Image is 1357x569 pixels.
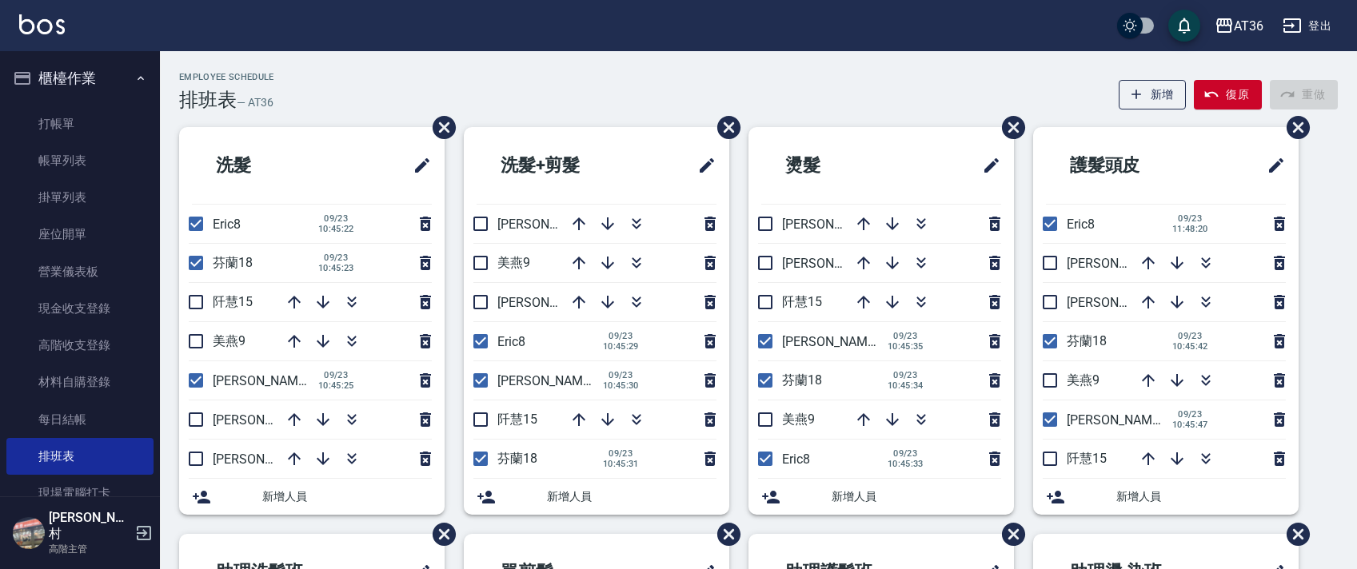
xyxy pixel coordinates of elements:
[19,14,65,34] img: Logo
[705,104,743,151] span: 刪除班表
[990,511,1028,558] span: 刪除班表
[1172,420,1208,430] span: 10:45:47
[421,511,458,558] span: 刪除班表
[237,94,273,111] h6: — AT36
[782,372,822,388] span: 芬蘭18
[1067,295,1170,310] span: [PERSON_NAME]6
[6,253,154,290] a: 營業儀表板
[318,213,354,224] span: 09/23
[318,253,354,263] span: 09/23
[1194,80,1262,109] button: 復原
[262,488,432,505] span: 新增人員
[972,146,1001,185] span: 修改班表的標題
[1276,11,1338,41] button: 登出
[1116,488,1286,505] span: 新增人員
[782,256,885,271] span: [PERSON_NAME]6
[13,517,45,549] img: Person
[1172,341,1208,352] span: 10:45:42
[497,451,537,466] span: 芬蘭18
[497,412,537,427] span: 阡慧15
[888,448,924,459] span: 09/23
[464,479,729,515] div: 新增人員
[1067,256,1177,271] span: [PERSON_NAME]16
[6,438,154,475] a: 排班表
[6,475,154,511] a: 現場電腦打卡
[888,459,924,469] span: 10:45:33
[213,255,253,270] span: 芬蘭18
[603,459,639,469] span: 10:45:31
[1067,333,1107,348] span: 芬蘭18
[1067,372,1100,388] span: 美燕9
[179,479,445,515] div: 新增人員
[6,142,154,179] a: 帳單列表
[603,331,639,341] span: 09/23
[1067,412,1177,428] span: [PERSON_NAME]11
[213,452,323,467] span: [PERSON_NAME]16
[318,224,354,234] span: 10:45:22
[705,511,743,558] span: 刪除班表
[832,488,1001,505] span: 新增人員
[421,104,458,151] span: 刪除班表
[192,137,339,194] h2: 洗髮
[477,137,645,194] h2: 洗髮+剪髮
[1033,479,1299,515] div: 新增人員
[1067,451,1107,466] span: 阡慧15
[6,364,154,400] a: 材料自購登錄
[497,295,601,310] span: [PERSON_NAME]6
[782,217,892,232] span: [PERSON_NAME]16
[497,255,530,270] span: 美燕9
[603,380,639,391] span: 10:45:30
[1275,511,1312,558] span: 刪除班表
[179,72,274,82] h2: Employee Schedule
[6,105,154,142] a: 打帳單
[6,327,154,364] a: 高階收支登錄
[782,452,810,467] span: Eric8
[1234,16,1263,36] div: AT36
[1172,331,1208,341] span: 09/23
[1257,146,1286,185] span: 修改班表的標題
[1208,10,1270,42] button: AT36
[213,412,316,428] span: [PERSON_NAME]6
[1046,137,1211,194] h2: 護髮頭皮
[497,334,525,349] span: Eric8
[603,341,639,352] span: 10:45:29
[6,179,154,216] a: 掛單列表
[1172,409,1208,420] span: 09/23
[6,401,154,438] a: 每日結帳
[213,333,245,348] span: 美燕9
[213,373,323,388] span: [PERSON_NAME]11
[1119,80,1187,109] button: 新增
[6,58,154,99] button: 櫃檯作業
[782,294,822,309] span: 阡慧15
[748,479,1014,515] div: 新增人員
[888,331,924,341] span: 09/23
[888,341,924,352] span: 10:45:35
[497,217,608,232] span: [PERSON_NAME]16
[688,146,716,185] span: 修改班表的標題
[49,542,130,556] p: 高階主管
[603,448,639,459] span: 09/23
[403,146,432,185] span: 修改班表的標題
[318,370,354,380] span: 09/23
[213,294,253,309] span: 阡慧15
[49,510,130,542] h5: [PERSON_NAME]村
[603,370,639,380] span: 09/23
[497,373,608,388] span: [PERSON_NAME]11
[888,370,924,380] span: 09/23
[1172,213,1208,224] span: 09/23
[1275,104,1312,151] span: 刪除班表
[1172,224,1208,234] span: 11:48:20
[6,216,154,253] a: 座位開單
[318,263,354,273] span: 10:45:23
[318,380,354,391] span: 10:45:25
[990,104,1028,151] span: 刪除班表
[782,334,892,349] span: [PERSON_NAME]11
[6,290,154,327] a: 現金收支登錄
[1168,10,1200,42] button: save
[782,412,815,427] span: 美燕9
[1067,217,1095,232] span: Eric8
[213,217,241,232] span: Eric8
[179,89,237,111] h3: 排班表
[888,380,924,391] span: 10:45:34
[547,488,716,505] span: 新增人員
